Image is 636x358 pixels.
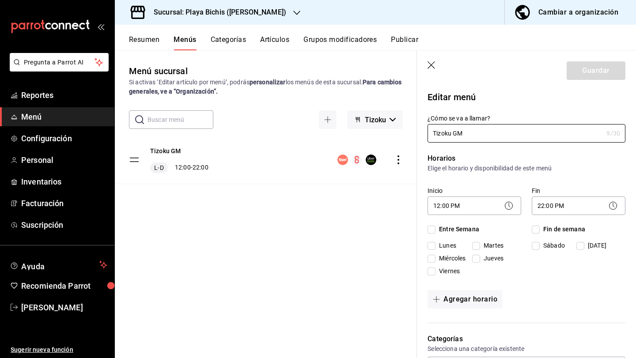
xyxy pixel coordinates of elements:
[250,79,286,86] strong: personalizar
[21,301,107,313] span: [PERSON_NAME]
[428,90,625,104] p: Editar menú
[6,64,109,73] a: Pregunta a Parrot AI
[428,344,625,353] p: Selecciona una categoría existente
[303,35,377,50] button: Grupos modificadores
[150,147,181,155] button: Tizoku GM
[365,116,386,124] span: Tizoku
[480,241,503,250] span: Martes
[260,35,289,50] button: Artículos
[21,260,96,270] span: Ayuda
[435,225,479,234] span: Entre Semana
[584,241,606,250] span: [DATE]
[10,53,109,72] button: Pregunta a Parrot AI
[211,35,246,50] button: Categorías
[540,225,585,234] span: Fin de semana
[538,6,618,19] div: Cambiar a organización
[129,35,636,50] div: navigation tabs
[428,188,521,194] label: Inicio
[129,78,403,96] div: Si activas ‘Editar artículo por menú’, podrás los menús de esta sucursal.
[428,164,625,173] p: Elige el horario y disponibilidad de este menú
[115,136,417,184] table: menu-maker-table
[347,110,403,129] button: Tizoku
[150,162,208,173] div: 12:00 - 22:00
[21,280,107,292] span: Recomienda Parrot
[428,334,625,344] p: Categorías
[428,153,625,164] p: Horarios
[21,176,107,188] span: Inventarios
[129,155,140,165] button: drag
[606,129,620,138] div: 9 /30
[21,132,107,144] span: Configuración
[11,345,107,354] span: Sugerir nueva función
[21,219,107,231] span: Suscripción
[540,241,565,250] span: Sábado
[480,254,503,263] span: Jueves
[24,58,95,67] span: Pregunta a Parrot AI
[428,115,625,121] label: ¿Cómo se va a llamar?
[148,111,213,128] input: Buscar menú
[97,23,104,30] button: open_drawer_menu
[435,254,466,263] span: Miércoles
[394,155,403,164] button: actions
[21,89,107,101] span: Reportes
[428,290,503,309] button: Agregar horario
[21,111,107,123] span: Menú
[435,267,460,276] span: Viernes
[428,196,521,215] div: 12:00 PM
[435,241,456,250] span: Lunes
[174,35,196,50] button: Menús
[129,64,188,78] div: Menú sucursal
[147,7,286,18] h3: Sucursal: Playa Bichis ([PERSON_NAME])
[532,196,625,215] div: 22:00 PM
[391,35,418,50] button: Publicar
[129,35,159,50] button: Resumen
[21,197,107,209] span: Facturación
[532,188,625,194] label: Fin
[21,154,107,166] span: Personal
[152,163,165,172] span: L-D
